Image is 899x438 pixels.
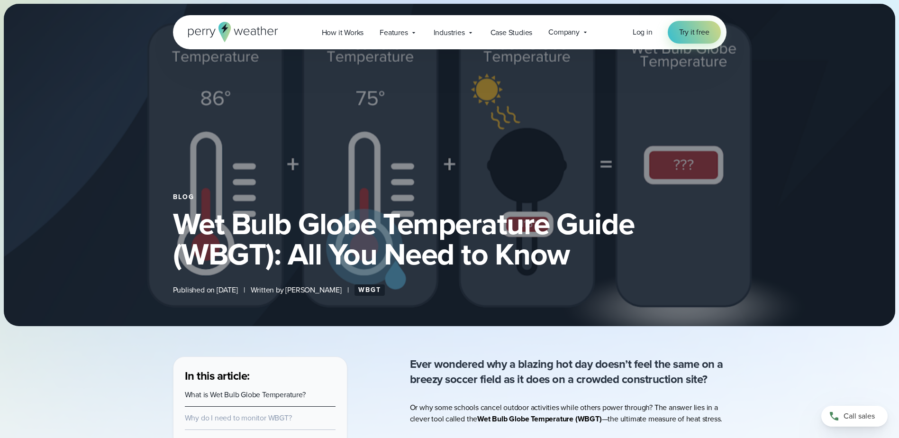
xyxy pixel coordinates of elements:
[633,27,653,38] a: Log in
[173,209,726,269] h1: Wet Bulb Globe Temperature Guide (WBGT): All You Need to Know
[410,402,726,425] p: Or why some schools cancel outdoor activities while others power through? The answer lies in a cl...
[490,27,533,38] span: Case Studies
[410,356,726,387] p: Ever wondered why a blazing hot day doesn’t feel the same on a breezy soccer field as it does on ...
[173,193,726,201] div: Blog
[821,406,888,427] a: Call sales
[322,27,364,38] span: How it Works
[434,27,465,38] span: Industries
[633,27,653,37] span: Log in
[482,23,541,42] a: Case Studies
[185,389,306,400] a: What is Wet Bulb Globe Temperature?
[354,284,385,296] a: WBGT
[477,413,601,424] strong: Wet Bulb Globe Temperature (WBGT)
[844,411,875,422] span: Call sales
[251,284,342,296] span: Written by [PERSON_NAME]
[668,21,721,44] a: Try it free
[347,284,349,296] span: |
[380,27,408,38] span: Features
[173,284,238,296] span: Published on [DATE]
[679,27,709,38] span: Try it free
[548,27,580,38] span: Company
[185,412,292,423] a: Why do I need to monitor WBGT?
[244,284,245,296] span: |
[314,23,372,42] a: How it Works
[185,368,336,383] h3: In this article:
